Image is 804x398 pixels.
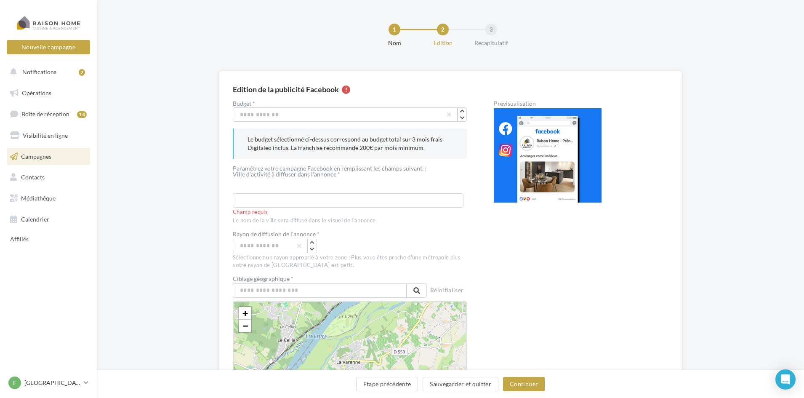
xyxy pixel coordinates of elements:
[416,39,470,47] div: Edition
[233,276,427,282] label: Ciblage géographique *
[367,39,421,47] div: Nom
[464,39,518,47] div: Récapitulatif
[21,216,49,223] span: Calendrier
[423,377,498,391] button: Sauvegarder et quitter
[503,377,545,391] button: Continuer
[233,208,467,216] div: Champ requis
[248,135,453,152] p: Le budget sélectionné ci-dessus correspond au budget total sur 3 mois frais Digitaleo inclus. La ...
[7,40,90,54] button: Nouvelle campagne
[21,195,56,202] span: Médiathèque
[24,379,80,387] p: [GEOGRAPHIC_DATA]
[494,101,668,107] div: Prévisualisation
[5,148,92,166] a: Campagnes
[22,68,56,75] span: Notifications
[5,84,92,102] a: Opérations
[10,236,29,243] span: Affiliés
[79,69,85,76] div: 2
[242,308,248,318] span: +
[5,168,92,186] a: Contacts
[7,375,90,391] a: F [GEOGRAPHIC_DATA]
[233,254,467,269] div: Sélectionnez un rayon approprié à votre zone : Plus vous êtes proche d'une métropole plus votre r...
[494,108,602,203] img: operation-preview
[485,24,497,35] div: 3
[775,369,796,390] div: Open Intercom Messenger
[427,285,467,297] button: Réinitialiser
[233,171,460,177] label: Ville d'activité à diffuser dans l'annonce *
[233,85,339,93] div: Edition de la publicité Facebook
[5,63,88,81] button: Notifications 2
[21,152,51,160] span: Campagnes
[5,105,92,123] a: Boîte de réception14
[242,321,248,331] span: −
[356,377,418,391] button: Etape précédente
[22,89,51,96] span: Opérations
[233,231,319,237] label: Rayon de diffusion de l'annonce *
[77,111,87,118] div: 14
[5,127,92,144] a: Visibilité en ligne
[233,101,467,107] label: Budget *
[21,174,45,181] span: Contacts
[5,211,92,228] a: Calendrier
[233,166,467,171] div: Paramétrez votre campagne Facebook en remplissant les champs suivant. :
[239,307,251,320] a: Zoom in
[389,24,400,35] div: 1
[21,110,69,118] span: Boîte de réception
[5,231,92,246] a: Affiliés
[437,24,449,35] div: 2
[23,132,68,139] span: Visibilité en ligne
[5,190,92,207] a: Médiathèque
[239,320,251,332] a: Zoom out
[13,379,16,387] span: F
[233,217,467,224] div: Le nom de la ville sera diffusé dans le visuel de l'annonce.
